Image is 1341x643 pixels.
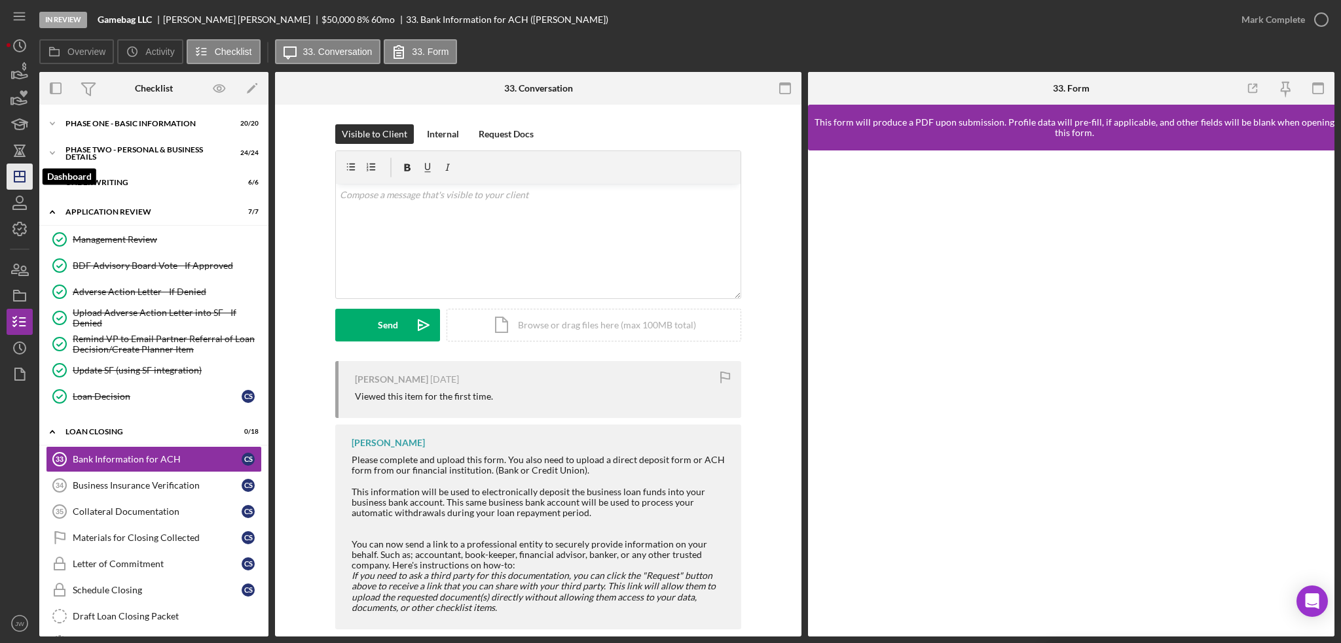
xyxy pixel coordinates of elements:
label: Checklist [215,46,252,57]
div: Checklist [135,83,173,94]
a: 33Bank Information for ACHCS [46,446,262,472]
div: This form will produce a PDF upon submission. Profile data will pre-fill, if applicable, and othe... [815,117,1334,138]
div: You can now send a link to a professional entity to securely provide information on your behalf. ... [352,539,728,570]
div: Draft Loan Closing Packet [73,611,261,621]
a: Remind VP to Email Partner Referral of Loan Decision/Create Planner Item [46,331,262,357]
div: Application Review [65,208,226,216]
div: [PERSON_NAME] [PERSON_NAME] [163,14,321,25]
div: Viewed this item for the first time. [355,391,493,402]
div: Phase One - Basic Information [65,120,226,128]
div: Request Docs [479,124,534,144]
label: Activity [145,46,174,57]
div: Schedule Closing [73,585,242,595]
a: Draft Loan Closing Packet [46,603,262,629]
div: Business Insurance Verification [73,480,242,491]
div: In Review [39,12,87,28]
div: Please complete and upload this form. You also need to upload a direct deposit form or ACH form f... [352,455,728,476]
div: C S [242,479,255,492]
div: C S [242,505,255,518]
div: 33. Bank Information for ACH ([PERSON_NAME]) [406,14,608,25]
div: Internal [427,124,459,144]
div: BDF Advisory Board Vote - If Approved [73,260,261,271]
div: C S [242,453,255,466]
div: Send [378,309,398,341]
button: Mark Complete [1228,7,1334,33]
div: 60 mo [371,14,395,25]
div: C S [242,557,255,570]
tspan: 34 [56,481,64,489]
div: Collateral Documentation [73,506,242,517]
div: Open Intercom Messenger [1296,585,1328,617]
b: Gamebag LLC [98,14,152,25]
a: Adverse Action Letter - If Denied [46,279,262,305]
div: 20 / 20 [235,120,259,128]
a: Materials for Closing CollectedCS [46,525,262,551]
text: JW [15,620,25,627]
a: Update SF (using SF integration) [46,357,262,383]
div: Bank Information for ACH [73,454,242,464]
div: C S [242,583,255,597]
div: Management Review [73,234,261,245]
div: ​ [352,570,728,612]
button: Send [335,309,440,341]
div: 0 / 18 [235,428,259,436]
button: Visible to Client [335,124,414,144]
button: Overview [39,39,114,64]
div: Mark Complete [1241,7,1305,33]
a: Upload Adverse Action Letter into SF - If Denied [46,305,262,331]
div: Visible to Client [342,124,407,144]
button: JW [7,610,33,636]
a: Schedule ClosingCS [46,577,262,603]
div: C S [242,531,255,544]
div: 8 % [357,14,369,25]
div: Loan Closing [65,428,226,436]
button: Checklist [187,39,261,64]
div: Loan Decision [73,391,242,402]
button: Activity [117,39,183,64]
div: Remind VP to Email Partner Referral of Loan Decision/Create Planner Item [73,334,261,355]
div: Materials for Closing Collected [73,532,242,543]
label: Overview [67,46,105,57]
div: 33. Conversation [504,83,573,94]
label: 33. Conversation [303,46,373,57]
a: Loan DecisionCS [46,383,262,409]
div: 24 / 24 [235,149,259,157]
div: This information will be used to electronically deposit the business loan funds into your busines... [352,487,728,518]
div: [PERSON_NAME] [352,438,425,448]
div: Upload Adverse Action Letter into SF - If Denied [73,307,261,328]
label: 33. Form [412,46,449,57]
iframe: Lenderfit form [821,164,1323,623]
button: 33. Conversation [275,39,381,64]
div: Letter of Commitment [73,559,242,569]
tspan: 35 [56,508,64,515]
a: Management Review [46,226,262,252]
div: Update SF (using SF integration) [73,365,261,375]
a: Letter of CommitmentCS [46,551,262,577]
div: C S [242,390,255,403]
div: PHASE TWO - PERSONAL & BUSINESS DETAILS [65,146,226,161]
div: Adverse Action Letter - If Denied [73,287,261,297]
button: Internal [420,124,466,144]
a: 35Collateral DocumentationCS [46,498,262,525]
div: [PERSON_NAME] [355,374,428,385]
span: $50,000 [321,14,355,25]
div: 33. Form [1053,83,1090,94]
tspan: 33 [56,455,64,463]
em: If you need to ask a third party for this documentation, you can click the "Request" button above... [352,570,716,612]
div: 6 / 6 [235,179,259,186]
a: 34Business Insurance VerificationCS [46,472,262,498]
div: 7 / 7 [235,208,259,216]
button: Request Docs [472,124,540,144]
button: 33. Form [384,39,457,64]
div: Underwriting [65,179,226,186]
time: 2025-07-29 17:12 [430,374,459,385]
a: BDF Advisory Board Vote - If Approved [46,252,262,279]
